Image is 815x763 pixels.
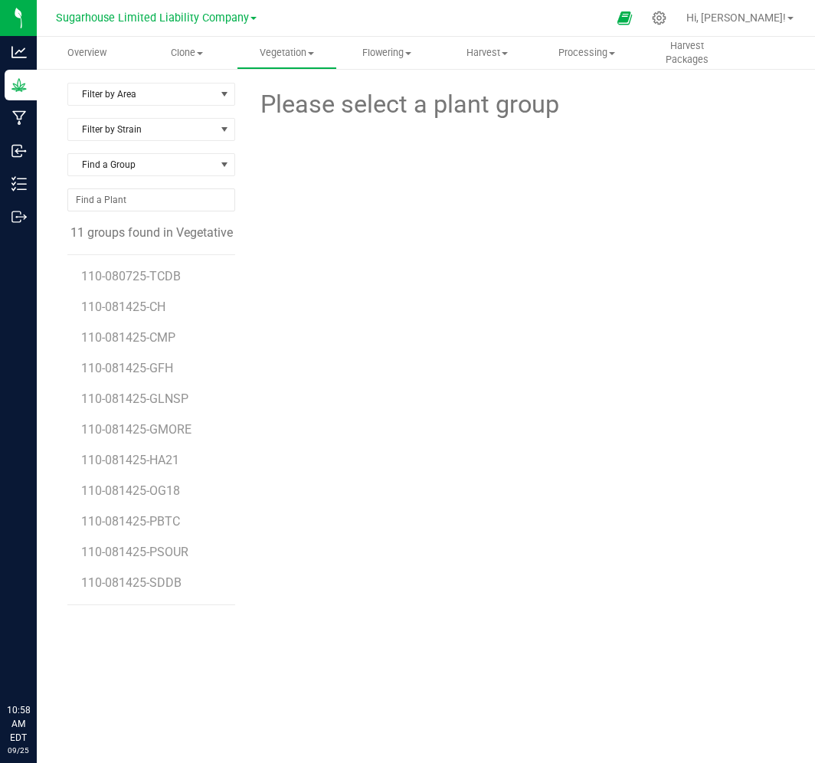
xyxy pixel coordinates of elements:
[67,224,235,242] div: 11 groups found in Vegetative
[68,189,234,211] input: NO DATA FOUND
[81,514,180,529] span: 110-081425-PBTC
[81,483,180,498] span: 110-081425-OG18
[638,39,737,67] span: Harvest Packages
[81,545,188,559] span: 110-081425-PSOUR
[138,46,237,60] span: Clone
[137,37,237,69] a: Clone
[81,300,165,314] span: 110-081425-CH
[15,640,61,686] iframe: Resource center
[81,575,182,590] span: 110-081425-SDDB
[81,391,188,406] span: 110-081425-GLNSP
[537,37,637,69] a: Processing
[607,3,642,33] span: Open Ecommerce Menu
[11,143,27,159] inline-svg: Inbound
[11,209,27,224] inline-svg: Outbound
[438,46,537,60] span: Harvest
[637,37,738,69] a: Harvest Packages
[237,37,337,69] a: Vegetation
[81,453,179,467] span: 110-081425-HA21
[68,154,215,175] span: Find a Group
[68,84,215,105] span: Filter by Area
[81,361,173,375] span: 110-081425-GFH
[11,44,27,60] inline-svg: Analytics
[538,46,637,60] span: Processing
[650,11,669,25] div: Manage settings
[11,176,27,192] inline-svg: Inventory
[56,11,249,25] span: Sugarhouse Limited Liability Company
[237,46,336,60] span: Vegetation
[7,703,30,745] p: 10:58 AM EDT
[338,46,437,60] span: Flowering
[11,110,27,126] inline-svg: Manufacturing
[47,46,127,60] span: Overview
[686,11,786,24] span: Hi, [PERSON_NAME]!
[81,422,191,437] span: 110-081425-GMORE
[337,37,437,69] a: Flowering
[81,269,181,283] span: 110-080725-TCDB
[81,330,175,345] span: 110-081425-CMP
[258,86,559,123] span: Please select a plant group
[37,37,137,69] a: Overview
[68,119,215,140] span: Filter by Strain
[215,84,234,105] span: select
[11,77,27,93] inline-svg: Grow
[7,745,30,756] p: 09/25
[437,37,538,69] a: Harvest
